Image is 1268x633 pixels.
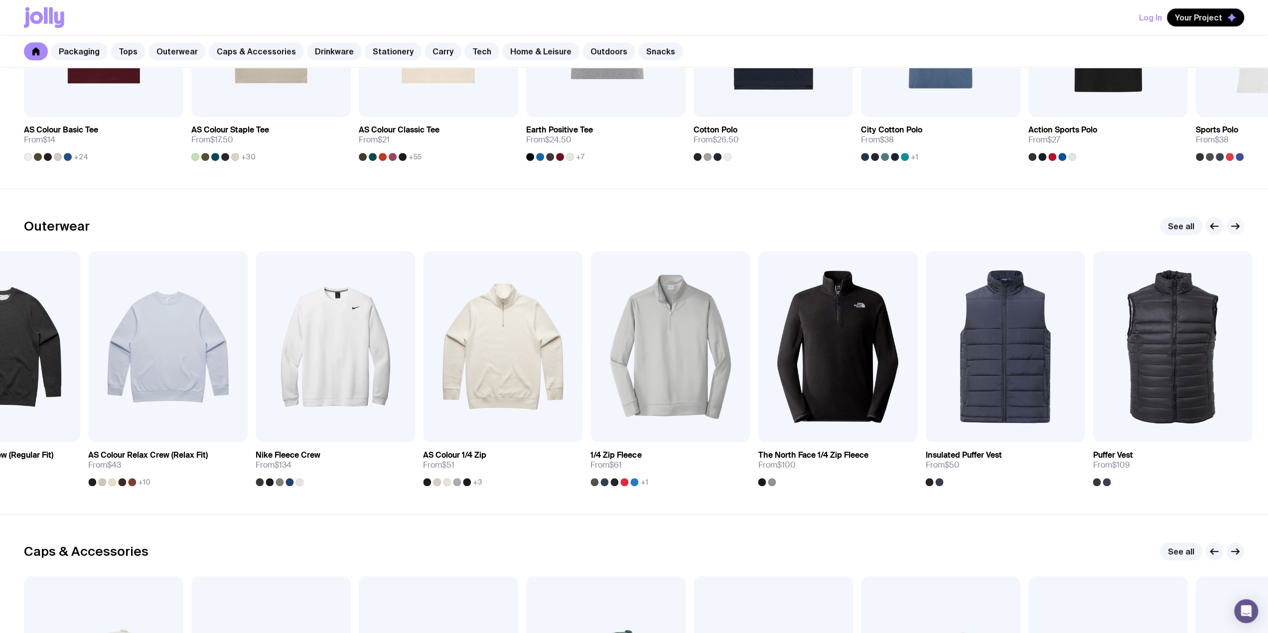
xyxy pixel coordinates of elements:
[256,460,291,470] span: From
[1175,12,1222,22] span: Your Project
[209,42,304,60] a: Caps & Accessories
[256,442,415,486] a: Nike Fleece CrewFrom$134
[473,478,482,486] span: +3
[210,134,233,145] span: $17.50
[1160,542,1202,560] a: See all
[1139,8,1162,26] button: Log In
[24,117,183,161] a: AS Colour Basic TeeFrom$14+24
[1167,8,1244,26] button: Your Project
[1234,599,1258,623] div: Open Intercom Messenger
[694,117,853,161] a: Cotton PoloFrom$26.50
[638,42,683,60] a: Snacks
[88,442,248,486] a: AS Colour Relax Crew (Relax Fit)From$43+10
[526,125,593,135] h3: Earth Positive Tee
[423,450,486,460] h3: AS Colour 1/4 Zip
[1160,217,1202,235] a: See all
[24,219,90,234] h2: Outerwear
[545,134,571,145] span: $24.50
[191,135,233,145] span: From
[88,450,208,460] h3: AS Colour Relax Crew (Relax Fit)
[307,42,362,60] a: Drinkware
[359,135,390,145] span: From
[424,42,461,60] a: Carry
[777,460,795,470] span: $100
[880,134,894,145] span: $38
[1215,134,1229,145] span: $38
[582,42,635,60] a: Outdoors
[423,442,582,486] a: AS Colour 1/4 ZipFrom$51+3
[1112,460,1129,470] span: $109
[590,442,750,486] a: 1/4 Zip FleeceFrom$61+1
[191,125,269,135] h3: AS Colour Staple Tee
[694,125,737,135] h3: Cotton Polo
[51,42,108,60] a: Packaging
[359,117,518,161] a: AS Colour Classic TeeFrom$21+55
[911,153,918,161] span: +1
[1196,135,1229,145] span: From
[88,460,121,470] span: From
[758,442,917,486] a: The North Face 1/4 Zip FleeceFrom$100
[576,153,584,161] span: +7
[43,134,55,145] span: $14
[423,460,454,470] span: From
[111,42,145,60] a: Tops
[24,544,148,559] h2: Caps & Accessories
[409,153,422,161] span: +55
[138,478,150,486] span: +10
[378,134,390,145] span: $21
[1028,135,1060,145] span: From
[590,450,641,460] h3: 1/4 Zip Fleece
[24,135,55,145] span: From
[1196,125,1238,135] h3: Sports Polo
[712,134,739,145] span: $26.50
[944,460,959,470] span: $50
[758,460,795,470] span: From
[365,42,422,60] a: Stationery
[74,153,88,161] span: +24
[241,153,256,161] span: +30
[526,117,686,161] a: Earth Positive TeeFrom$24.50+7
[107,460,121,470] span: $43
[861,117,1020,161] a: City Cotton PoloFrom$38+1
[861,135,894,145] span: From
[526,135,571,145] span: From
[359,125,439,135] h3: AS Colour Classic Tee
[925,450,1001,460] h3: Insulated Puffer Vest
[1093,442,1252,486] a: Puffer VestFrom$109
[275,460,291,470] span: $134
[1028,125,1097,135] h3: Action Sports Polo
[925,442,1085,486] a: Insulated Puffer VestFrom$50
[464,42,499,60] a: Tech
[502,42,579,60] a: Home & Leisure
[590,460,622,470] span: From
[442,460,454,470] span: $51
[640,478,648,486] span: +1
[1047,134,1060,145] span: $27
[694,135,739,145] span: From
[925,460,959,470] span: From
[1028,117,1188,161] a: Action Sports PoloFrom$27
[191,117,351,161] a: AS Colour Staple TeeFrom$17.50+30
[256,450,320,460] h3: Nike Fleece Crew
[609,460,622,470] span: $61
[861,125,922,135] h3: City Cotton Polo
[148,42,206,60] a: Outerwear
[1093,450,1132,460] h3: Puffer Vest
[758,450,868,460] h3: The North Face 1/4 Zip Fleece
[1093,460,1129,470] span: From
[24,125,98,135] h3: AS Colour Basic Tee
